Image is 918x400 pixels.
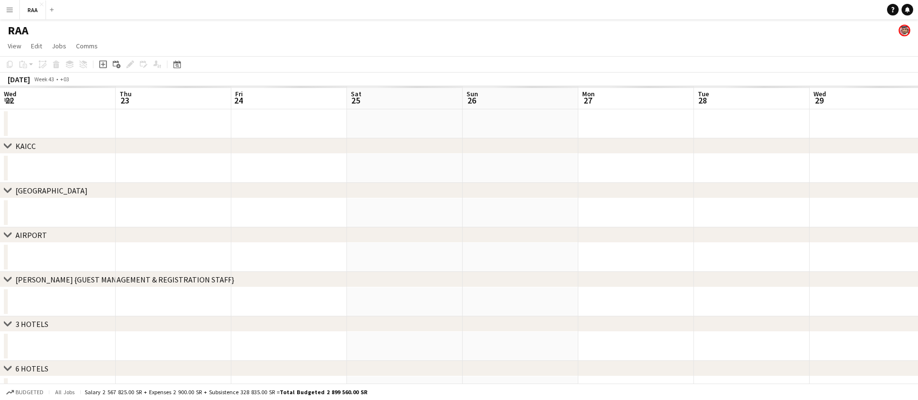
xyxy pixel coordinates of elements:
span: Edit [31,42,42,50]
span: Wed [813,89,826,98]
span: 27 [581,95,595,106]
button: RAA [20,0,46,19]
span: Thu [120,89,132,98]
div: [GEOGRAPHIC_DATA] [15,186,88,195]
span: Jobs [52,42,66,50]
span: Sun [467,89,478,98]
span: Wed [4,89,16,98]
div: KAICC [15,141,36,151]
span: Tue [698,89,709,98]
span: Comms [76,42,98,50]
span: 28 [696,95,709,106]
div: AIRPORT [15,230,47,240]
a: View [4,40,25,52]
span: All jobs [53,388,76,396]
a: Edit [27,40,46,52]
div: 6 HOTELS [15,364,48,373]
app-user-avatar: Yousef Hussain Alabdulmuhsin [899,25,910,36]
a: Comms [72,40,102,52]
span: Sat [351,89,361,98]
button: Budgeted [5,387,45,398]
a: Jobs [48,40,70,52]
span: 23 [118,95,132,106]
span: Week 43 [32,75,56,83]
div: +03 [60,75,69,83]
span: 24 [234,95,243,106]
span: Fri [235,89,243,98]
div: 3 HOTELS [15,319,48,329]
span: 26 [465,95,478,106]
div: [DATE] [8,74,30,84]
span: Budgeted [15,389,44,396]
span: View [8,42,21,50]
div: Salary 2 567 825.00 SR + Expenses 2 900.00 SR + Subsistence 328 835.00 SR = [85,388,367,396]
h1: RAA [8,23,29,38]
span: 25 [349,95,361,106]
span: 22 [2,95,16,106]
span: Mon [582,89,595,98]
span: 29 [812,95,826,106]
span: Total Budgeted 2 899 560.00 SR [280,388,367,396]
div: [PERSON_NAME] {GUEST MANAGEMENT & REGISTRATION STAFF} [15,275,234,284]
